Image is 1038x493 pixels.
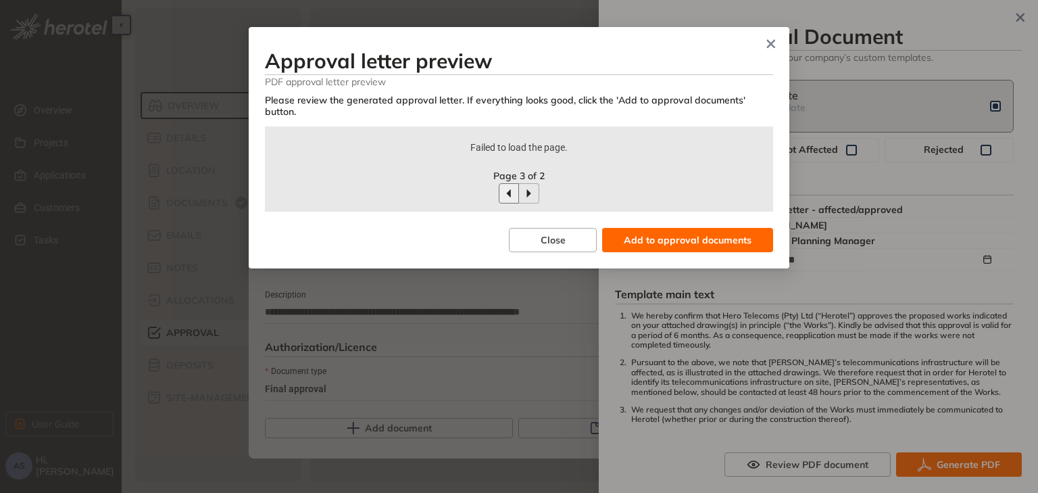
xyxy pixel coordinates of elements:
[541,233,566,248] span: Close
[493,170,545,182] span: Page 3 of 2
[265,75,773,88] span: PDF approval letter preview
[265,95,773,118] div: Please review the generated approval letter. If everything looks good, click the 'Add to approval...
[470,140,568,155] div: Failed to load the page.
[624,233,751,248] span: Add to approval documents
[265,49,773,73] h3: Approval letter preview
[753,27,789,64] button: Close
[509,228,597,252] button: Close
[602,228,773,252] button: Add to approval documents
